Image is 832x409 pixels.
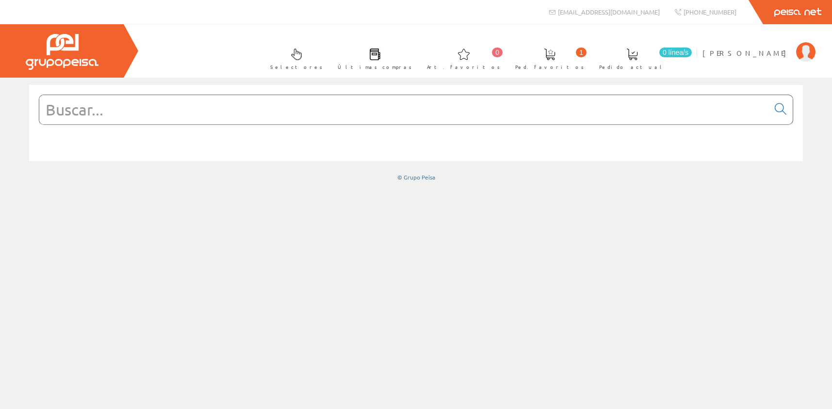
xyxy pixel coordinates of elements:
span: 0 línea/s [659,48,692,57]
span: Selectores [270,62,323,72]
span: Últimas compras [338,62,412,72]
span: [EMAIL_ADDRESS][DOMAIN_NAME] [558,8,660,16]
span: [PHONE_NUMBER] [684,8,736,16]
span: Art. favoritos [427,62,500,72]
a: [PERSON_NAME] [702,40,816,49]
a: 1 Ped. favoritos [506,40,589,76]
input: Buscar... [39,95,769,124]
a: Selectores [261,40,327,76]
span: 1 [576,48,587,57]
span: [PERSON_NAME] [702,48,791,58]
span: 0 [492,48,503,57]
img: Grupo Peisa [26,34,98,70]
span: Pedido actual [599,62,665,72]
a: Últimas compras [328,40,417,76]
div: © Grupo Peisa [29,173,803,181]
span: Ped. favoritos [515,62,584,72]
